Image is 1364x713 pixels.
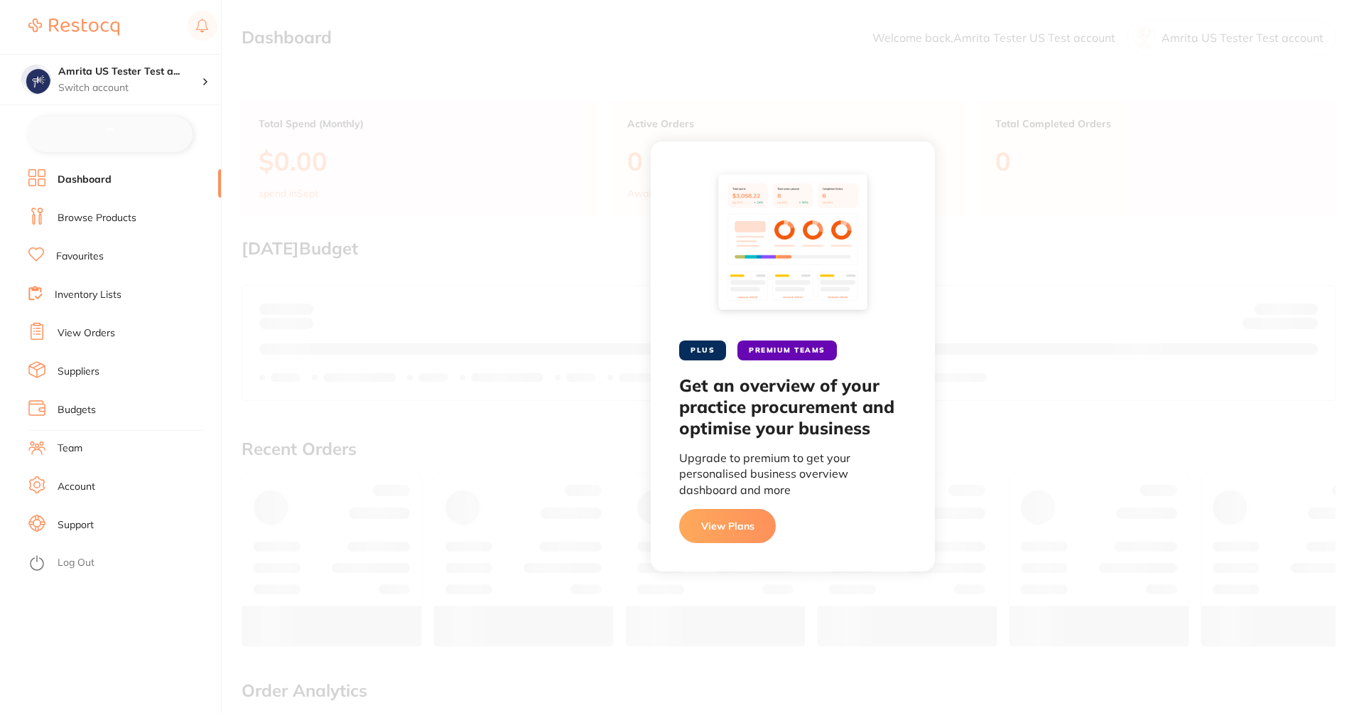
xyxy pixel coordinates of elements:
a: Log Out [58,556,94,570]
a: Account [58,480,95,494]
a: Suppliers [58,365,99,379]
a: Browse Products [58,211,136,225]
span: PLUS [679,341,726,360]
a: Restocq Logo [28,11,119,43]
img: dashboard-preview.svg [713,170,873,323]
a: Support [58,518,94,532]
h2: Get an overview of your practice procurement and optimise your business [679,375,906,439]
p: Switch account [58,81,202,95]
a: Dashboard [58,173,112,187]
a: Team [58,441,82,456]
a: Inventory Lists [55,288,121,302]
h4: Amrita US Tester Test account [58,65,202,79]
span: PREMIUM TEAMS [737,341,837,360]
button: View Plans [679,509,776,543]
button: Log Out [28,552,217,575]
img: Amrita US Tester Test account [22,65,50,94]
img: Restocq Logo [28,18,119,36]
a: Budgets [58,403,96,417]
p: Upgrade to premium to get your personalised business overview dashboard and more [679,450,906,498]
a: View Orders [58,326,115,341]
a: Favourites [56,250,104,264]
